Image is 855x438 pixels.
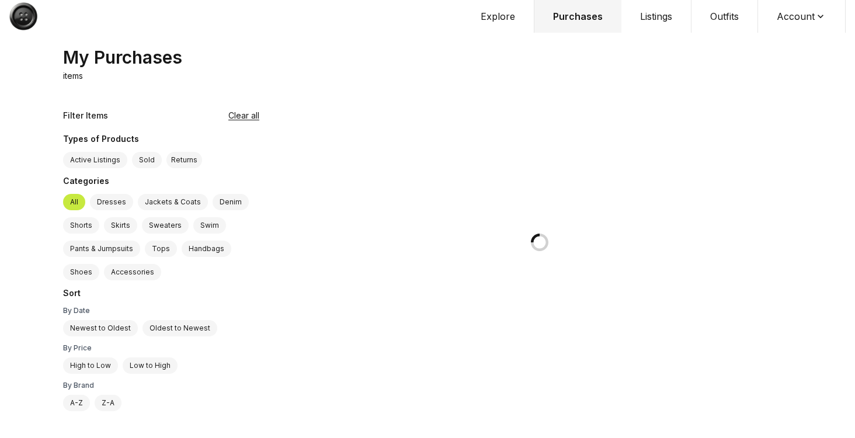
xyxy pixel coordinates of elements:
div: My Purchases [63,47,182,68]
label: Newest to Oldest [63,320,138,336]
div: By Brand [63,381,259,390]
label: High to Low [63,357,118,374]
label: Shoes [63,264,99,280]
label: Z-A [95,395,121,411]
label: Active Listings [63,152,127,168]
label: Dresses [90,194,133,210]
div: By Date [63,306,259,315]
label: Low to High [123,357,178,374]
label: Handbags [182,241,231,257]
label: A-Z [63,395,90,411]
button: Returns [166,152,202,168]
label: All [63,194,85,210]
div: Sort [63,287,259,301]
div: Categories [63,175,259,189]
label: Swim [193,217,226,234]
label: Accessories [104,264,161,280]
div: By Price [63,343,259,353]
label: Oldest to Newest [142,320,217,336]
label: Shorts [63,217,99,234]
button: Clear all [228,110,259,121]
label: Sold [132,152,162,168]
img: Button Logo [9,2,37,30]
div: Filter Items [63,110,108,121]
label: Jackets & Coats [138,194,208,210]
label: Sweaters [142,217,189,234]
div: Types of Products [63,133,259,147]
label: Skirts [104,217,137,234]
label: Tops [145,241,177,257]
p: items [63,70,83,82]
label: Pants & Jumpsuits [63,241,140,257]
label: Denim [213,194,249,210]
